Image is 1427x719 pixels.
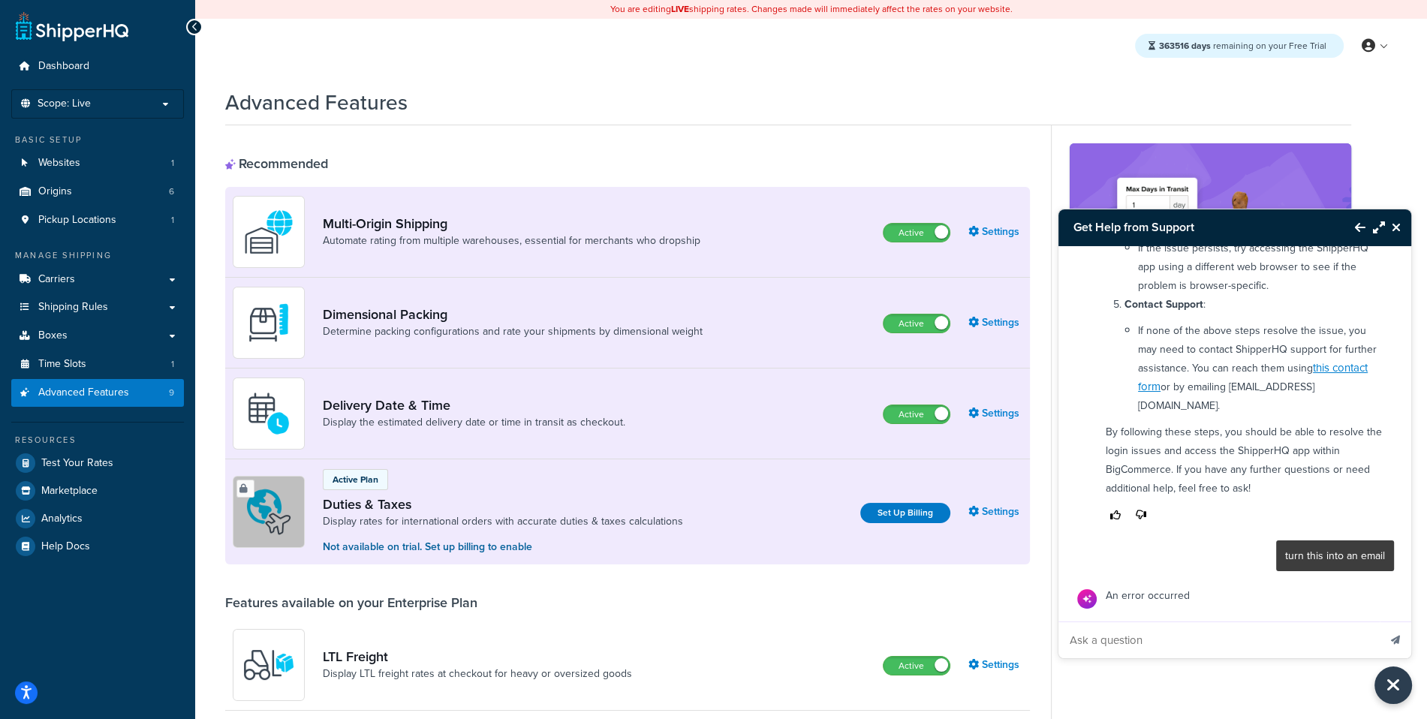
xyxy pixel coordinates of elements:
[884,405,950,423] label: Active
[1131,505,1151,525] button: Thumbs down
[171,358,174,371] span: 1
[1365,210,1385,245] button: Maximize Resource Center
[1374,666,1412,704] button: Close Resource Center
[41,457,113,470] span: Test Your Rates
[11,134,184,146] div: Basic Setup
[1138,321,1385,415] li: If none of the above steps resolve the issue, you may need to contact ShipperHQ support for furth...
[11,249,184,262] div: Manage Shipping
[323,306,703,323] a: Dimensional Packing
[38,273,75,286] span: Carriers
[225,155,328,172] div: Recommended
[38,157,80,170] span: Websites
[968,221,1022,242] a: Settings
[323,397,625,414] a: Delivery Date & Time
[38,329,68,342] span: Boxes
[1058,622,1378,658] input: Ask a question
[968,501,1022,522] a: Settings
[38,60,89,73] span: Dashboard
[38,358,86,371] span: Time Slots
[1138,239,1385,295] li: If the issue persists, try accessing the ShipperHQ app using a different web browser to see if th...
[323,539,683,555] p: Not available on trial. Set up billing to enable
[242,296,295,349] img: DTVBYsAAAAAASUVORK5CYII=
[323,415,625,430] a: Display the estimated delivery date or time in transit as checkout.
[323,514,683,529] a: Display rates for international orders with accurate duties & taxes calculations
[968,654,1022,675] a: Settings
[323,233,700,248] a: Automate rating from multiple warehouses, essential for merchants who dropship
[11,477,184,504] a: Marketplace
[884,314,950,332] label: Active
[323,648,632,665] a: LTL Freight
[11,350,184,378] li: Time Slots
[11,533,184,560] a: Help Docs
[11,379,184,407] a: Advanced Features9
[1385,218,1411,236] button: Close Resource Center
[11,505,184,532] a: Analytics
[38,214,116,227] span: Pickup Locations
[11,434,184,447] div: Resources
[41,540,90,553] span: Help Docs
[171,157,174,170] span: 1
[242,387,295,440] img: gfkeb5ejjkALwAAAABJRU5ErkJggg==
[38,387,129,399] span: Advanced Features
[11,293,184,321] a: Shipping Rules
[41,485,98,498] span: Marketplace
[11,206,184,234] li: Pickup Locations
[1159,39,1211,53] strong: 363516 days
[11,350,184,378] a: Time Slots1
[323,666,632,681] a: Display LTL freight rates at checkout for heavy or oversized goods
[671,2,689,16] b: LIVE
[1138,359,1368,395] a: this contact form
[11,450,184,477] a: Test Your Rates
[11,53,184,80] a: Dashboard
[1340,210,1365,245] button: Back to Resource Center
[11,379,184,407] li: Advanced Features
[1058,209,1340,245] h3: Get Help from Support
[333,473,378,486] p: Active Plan
[1106,586,1190,605] p: An error occurred
[968,312,1022,333] a: Settings
[1159,39,1326,53] span: remaining on your Free Trial
[884,657,950,675] label: Active
[1380,621,1411,658] button: Send message
[225,594,477,611] div: Features available on your Enterprise Plan
[225,88,408,117] h1: Advanced Features
[38,98,91,110] span: Scope: Live
[11,149,184,177] li: Websites
[11,322,184,350] a: Boxes
[41,513,83,525] span: Analytics
[38,301,108,314] span: Shipping Rules
[1106,505,1125,525] button: Thumbs up
[169,185,174,198] span: 6
[1106,423,1385,498] p: By following these steps, you should be able to resolve the login issues and access the ShipperHQ...
[323,496,683,513] a: Duties & Taxes
[323,215,700,232] a: Multi-Origin Shipping
[11,178,184,206] a: Origins6
[968,403,1022,424] a: Settings
[11,266,184,293] a: Carriers
[1124,296,1203,312] strong: Contact Support
[171,214,174,227] span: 1
[38,185,72,198] span: Origins
[242,639,295,691] img: y79ZsPf0fXUFUhFXDzUgf+ktZg5F2+ohG75+v3d2s1D9TjoU8PiyCIluIjV41seZevKCRuEjTPPOKHJsQcmKCXGdfprl3L4q7...
[11,206,184,234] a: Pickup Locations1
[884,224,950,242] label: Active
[169,387,174,399] span: 9
[1092,166,1329,403] img: feature-image-ddt-36eae7f7280da8017bfb280eaccd9c446f90b1fe08728e4019434db127062ab4.png
[242,206,295,258] img: WatD5o0RtDAAAAAElFTkSuQmCC
[1124,295,1385,314] p: :
[11,178,184,206] li: Origins
[11,149,184,177] a: Websites1
[1077,589,1097,609] img: Bot Avatar
[860,503,950,523] a: Set Up Billing
[1285,546,1385,565] p: turn this into an email
[323,324,703,339] a: Determine packing configurations and rate your shipments by dimensional weight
